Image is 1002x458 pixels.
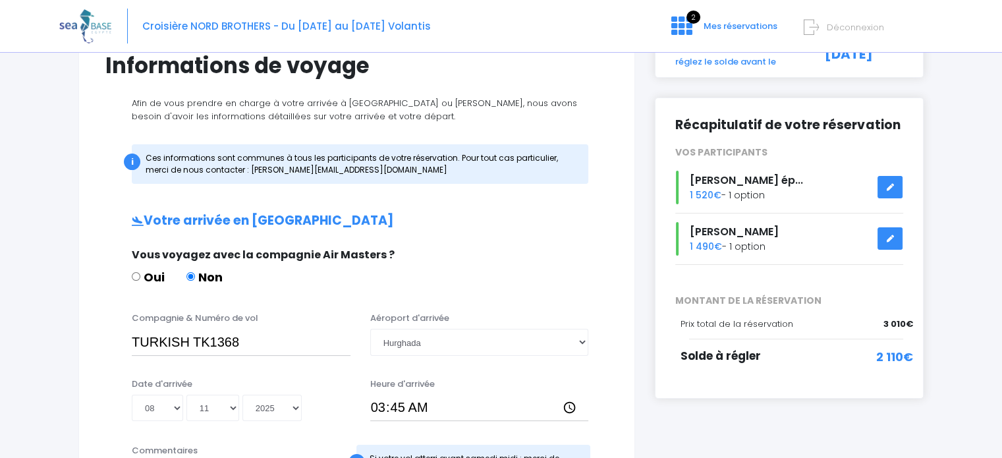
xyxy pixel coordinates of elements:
[665,171,913,204] div: - 1 option
[665,294,913,308] span: MONTANT DE LA RÉSERVATION
[370,312,449,325] label: Aéroport d'arrivée
[827,21,884,34] span: Déconnexion
[132,312,258,325] label: Compagnie & Numéro de vol
[690,188,721,202] span: 1 520€
[876,348,913,366] span: 2 110€
[665,42,810,68] div: Finalisez votre réservation et réglez le solde avant le
[132,268,165,286] label: Oui
[883,318,913,331] span: 3 010€
[690,224,779,239] span: [PERSON_NAME]
[132,272,140,281] input: Oui
[105,53,608,78] h1: Informations de voyage
[186,268,223,286] label: Non
[142,19,431,33] span: Croisière NORD BROTHERS - Du [DATE] au [DATE] Volantis
[186,272,195,281] input: Non
[132,444,198,457] label: Commentaires
[681,318,793,330] span: Prix total de la réservation
[661,24,785,37] a: 2 Mes réservations
[105,97,608,123] p: Afin de vous prendre en charge à votre arrivée à [GEOGRAPHIC_DATA] ou [PERSON_NAME], nous avons b...
[124,154,140,170] div: i
[690,240,722,253] span: 1 490€
[681,348,761,364] span: Solde à régler
[665,146,913,159] div: VOS PARTICIPANTS
[665,222,913,256] div: - 1 option
[704,20,777,32] span: Mes réservations
[132,378,192,391] label: Date d'arrivée
[370,378,435,391] label: Heure d'arrivée
[686,11,700,24] span: 2
[132,144,588,184] div: Ces informations sont communes à tous les participants de votre réservation. Pour tout cas partic...
[105,214,608,229] h2: Votre arrivée en [GEOGRAPHIC_DATA]
[132,247,395,262] span: Vous voyagez avec la compagnie Air Masters ?
[690,173,803,188] span: [PERSON_NAME] ép...
[675,118,903,133] h2: Récapitulatif de votre réservation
